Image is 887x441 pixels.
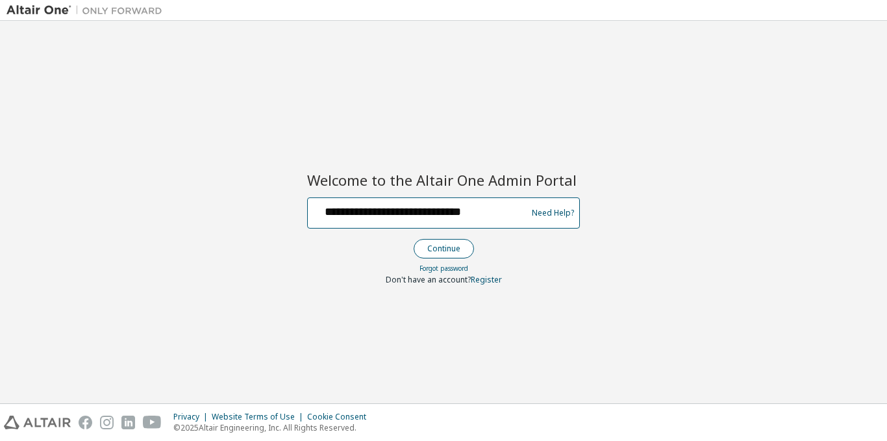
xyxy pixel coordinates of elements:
[121,416,135,429] img: linkedin.svg
[173,412,212,422] div: Privacy
[307,171,580,189] h2: Welcome to the Altair One Admin Portal
[532,212,574,213] a: Need Help?
[212,412,307,422] div: Website Terms of Use
[6,4,169,17] img: Altair One
[307,412,374,422] div: Cookie Consent
[471,274,502,285] a: Register
[79,416,92,429] img: facebook.svg
[386,274,471,285] span: Don't have an account?
[143,416,162,429] img: youtube.svg
[419,264,468,273] a: Forgot password
[100,416,114,429] img: instagram.svg
[173,422,374,433] p: © 2025 Altair Engineering, Inc. All Rights Reserved.
[414,239,474,258] button: Continue
[4,416,71,429] img: altair_logo.svg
